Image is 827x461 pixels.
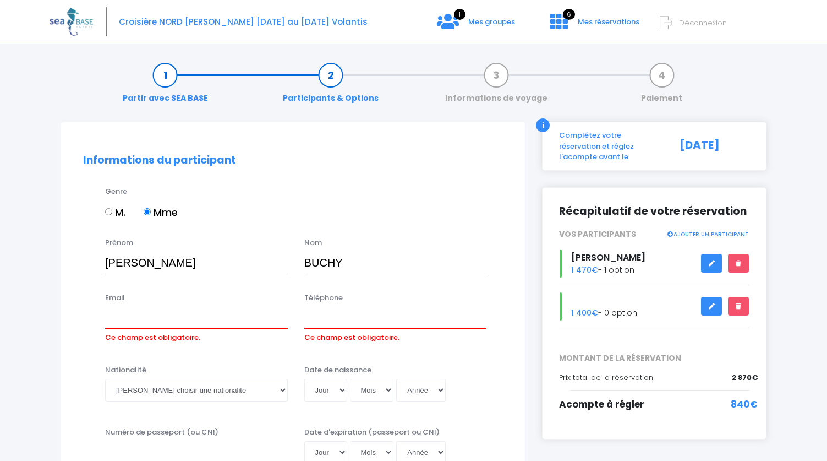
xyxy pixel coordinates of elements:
[105,292,125,303] label: Email
[304,329,399,343] label: Ce champ est obligatoire.
[304,292,343,303] label: Téléphone
[536,118,550,132] div: i
[144,208,151,215] input: Mme
[304,427,440,438] label: Date d'expiration (passeport ou CNI)
[468,17,515,27] span: Mes groupes
[551,292,758,321] div: - 0 option
[578,17,639,27] span: Mes réservations
[144,205,178,220] label: Mme
[571,307,598,318] span: 1 400€
[559,372,653,383] span: Prix total de la réservation
[571,251,645,264] span: [PERSON_NAME]
[304,365,371,376] label: Date de naissance
[119,16,368,28] span: Croisière NORD [PERSON_NAME] [DATE] au [DATE] Volantis
[105,186,127,197] label: Genre
[551,130,671,162] div: Complétez votre réservation et réglez l'acompte avant le
[731,398,758,412] span: 840€
[105,329,200,343] label: Ce champ est obligatoire.
[551,229,758,240] div: VOS PARTICIPANTS
[551,352,758,364] span: MONTANT DE LA RÉSERVATION
[559,204,749,218] h2: Récapitulatif de votre réservation
[440,69,553,104] a: Informations de voyage
[563,9,575,20] span: 6
[666,229,749,238] a: AJOUTER UN PARTICIPANT
[105,237,133,248] label: Prénom
[277,69,384,104] a: Participants & Options
[304,237,322,248] label: Nom
[541,20,646,31] a: 6 Mes réservations
[83,154,503,167] h2: Informations du participant
[105,208,112,215] input: M.
[732,372,758,383] span: 2 870€
[559,398,644,411] span: Acompte à régler
[636,69,688,104] a: Paiement
[571,264,598,275] span: 1 470€
[551,250,758,278] div: - 1 option
[105,427,218,438] label: Numéro de passeport (ou CNI)
[117,69,213,104] a: Partir avec SEA BASE
[679,18,727,28] span: Déconnexion
[671,130,758,162] div: [DATE]
[105,365,146,376] label: Nationalité
[428,20,524,31] a: 1 Mes groupes
[454,9,465,20] span: 1
[105,205,125,220] label: M.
